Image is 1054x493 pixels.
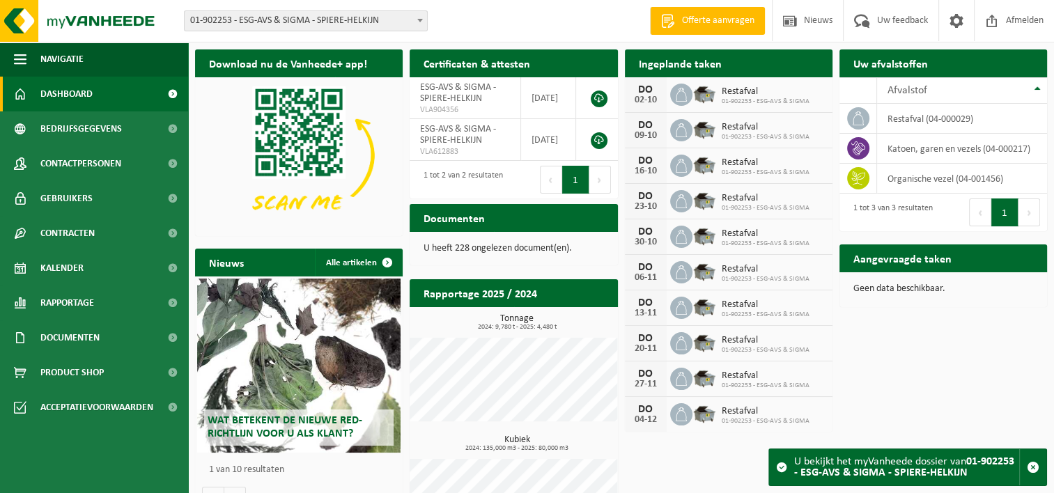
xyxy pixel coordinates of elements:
h3: Tonnage [417,314,617,331]
span: 01-902253 - ESG-AVS & SIGMA - SPIERE-HELKIJN [185,11,427,31]
span: VLA904356 [420,104,509,116]
span: 2024: 9,780 t - 2025: 4,480 t [417,324,617,331]
div: 04-12 [632,415,660,425]
button: 1 [562,166,589,194]
span: Restafval [722,157,809,169]
img: WB-5000-GAL-GY-01 [692,152,716,176]
a: Bekijk rapportage [514,306,617,334]
img: WB-5000-GAL-GY-01 [692,81,716,105]
img: WB-5000-GAL-GY-01 [692,401,716,425]
span: Restafval [722,228,809,240]
span: 01-902253 - ESG-AVS & SIGMA [722,382,809,390]
h2: Download nu de Vanheede+ app! [195,49,381,77]
div: DO [632,368,660,379]
span: 01-902253 - ESG-AVS & SIGMA [722,97,809,106]
div: U bekijkt het myVanheede dossier van [794,449,1019,485]
h2: Uw afvalstoffen [839,49,942,77]
span: Restafval [722,86,809,97]
span: VLA612883 [420,146,509,157]
span: Kalender [40,251,84,285]
div: 13-11 [632,308,660,318]
span: Bedrijfsgegevens [40,111,122,146]
div: DO [632,191,660,202]
img: Download de VHEPlus App [195,77,403,233]
span: Product Shop [40,355,104,390]
span: 01-902253 - ESG-AVS & SIGMA - SPIERE-HELKIJN [184,10,428,31]
div: DO [632,262,660,273]
span: Restafval [722,335,809,346]
div: DO [632,155,660,166]
span: Rapportage [40,285,94,320]
span: Wat betekent de nieuwe RED-richtlijn voor u als klant? [208,415,362,439]
img: WB-5000-GAL-GY-01 [692,295,716,318]
div: 1 tot 3 van 3 resultaten [846,197,933,228]
span: Acceptatievoorwaarden [40,390,153,425]
td: [DATE] [521,77,577,119]
div: DO [632,333,660,344]
button: 1 [991,198,1018,226]
h2: Documenten [410,204,499,231]
span: 01-902253 - ESG-AVS & SIGMA [722,311,809,319]
p: Geen data beschikbaar. [853,284,1033,294]
img: WB-5000-GAL-GY-01 [692,259,716,283]
div: 16-10 [632,166,660,176]
button: Next [1018,198,1040,226]
span: Restafval [722,299,809,311]
button: Previous [969,198,991,226]
td: [DATE] [521,119,577,161]
a: Alle artikelen [315,249,401,276]
p: U heeft 228 ongelezen document(en). [424,244,603,253]
span: Documenten [40,320,100,355]
div: DO [632,84,660,95]
div: DO [632,226,660,237]
span: Restafval [722,122,809,133]
h2: Ingeplande taken [625,49,736,77]
span: Restafval [722,406,809,417]
div: 02-10 [632,95,660,105]
span: 01-902253 - ESG-AVS & SIGMA [722,204,809,212]
strong: 01-902253 - ESG-AVS & SIGMA - SPIERE-HELKIJN [794,456,1014,478]
span: 01-902253 - ESG-AVS & SIGMA [722,169,809,177]
div: DO [632,120,660,131]
span: Restafval [722,370,809,382]
a: Wat betekent de nieuwe RED-richtlijn voor u als klant? [197,279,401,453]
td: katoen, garen en vezels (04-000217) [877,134,1047,164]
div: 30-10 [632,237,660,247]
span: Restafval [722,264,809,275]
span: 01-902253 - ESG-AVS & SIGMA [722,275,809,283]
h2: Aangevraagde taken [839,244,966,272]
div: 27-11 [632,379,660,389]
span: 01-902253 - ESG-AVS & SIGMA [722,133,809,141]
div: 23-10 [632,202,660,212]
img: WB-5000-GAL-GY-01 [692,330,716,354]
button: Previous [540,166,562,194]
span: 01-902253 - ESG-AVS & SIGMA [722,346,809,354]
div: 1 tot 2 van 2 resultaten [417,164,503,195]
span: Offerte aanvragen [679,14,758,28]
div: DO [632,297,660,308]
span: Gebruikers [40,181,93,216]
span: Navigatie [40,42,84,77]
div: 09-10 [632,131,660,141]
img: WB-5000-GAL-GY-01 [692,188,716,212]
h2: Certificaten & attesten [410,49,544,77]
img: WB-5000-GAL-GY-01 [692,224,716,247]
span: Contactpersonen [40,146,121,181]
span: Restafval [722,193,809,204]
button: Next [589,166,611,194]
span: ESG-AVS & SIGMA - SPIERE-HELKIJN [420,82,496,104]
img: WB-5000-GAL-GY-01 [692,366,716,389]
div: DO [632,404,660,415]
h2: Rapportage 2025 / 2024 [410,279,551,306]
span: 01-902253 - ESG-AVS & SIGMA [722,417,809,425]
span: Afvalstof [888,85,927,96]
p: 1 van 10 resultaten [209,465,396,475]
span: 2024: 135,000 m3 - 2025: 80,000 m3 [417,445,617,452]
td: organische vezel (04-001456) [877,164,1047,194]
span: Contracten [40,216,95,251]
h2: Nieuws [195,249,258,276]
td: restafval (04-000029) [877,104,1047,134]
div: 06-11 [632,273,660,283]
h3: Kubiek [417,435,617,452]
div: 20-11 [632,344,660,354]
